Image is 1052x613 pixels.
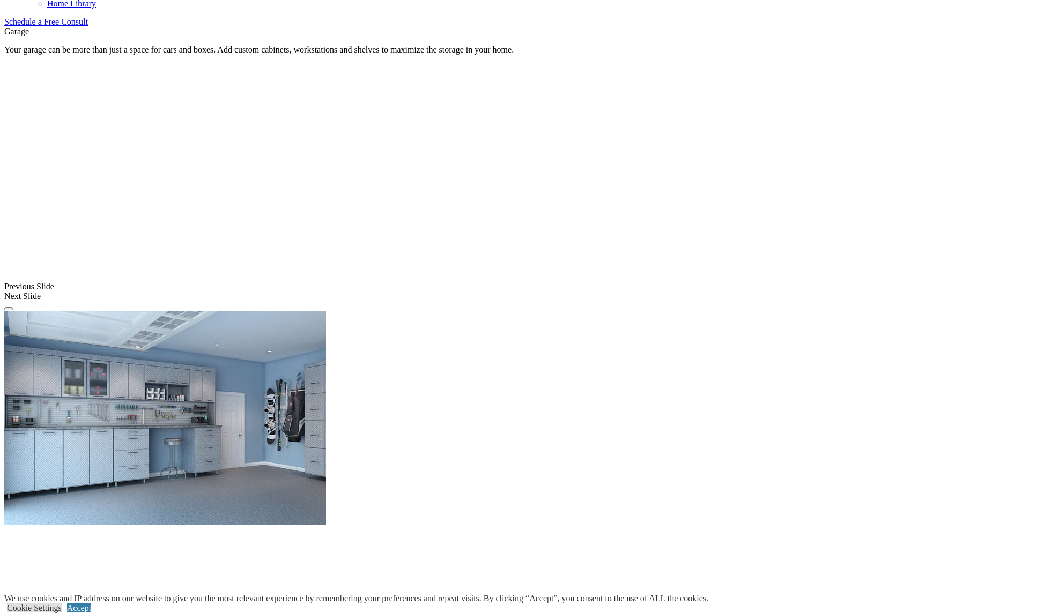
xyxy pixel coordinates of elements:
p: Your garage can be more than just a space for cars and boxes. Add custom cabinets, workstations a... [4,45,1048,55]
a: Cookie Settings [7,603,62,612]
button: Click here to pause slide show [4,307,13,310]
div: Next Slide [4,291,1048,301]
img: Banner for mobile view [4,311,326,525]
div: We use cookies and IP address on our website to give you the most relevant experience by remember... [4,594,708,603]
a: Schedule a Free Consult (opens a dropdown menu) [4,17,88,26]
div: Previous Slide [4,282,1048,291]
span: Garage [4,27,29,36]
a: Accept [67,603,91,612]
